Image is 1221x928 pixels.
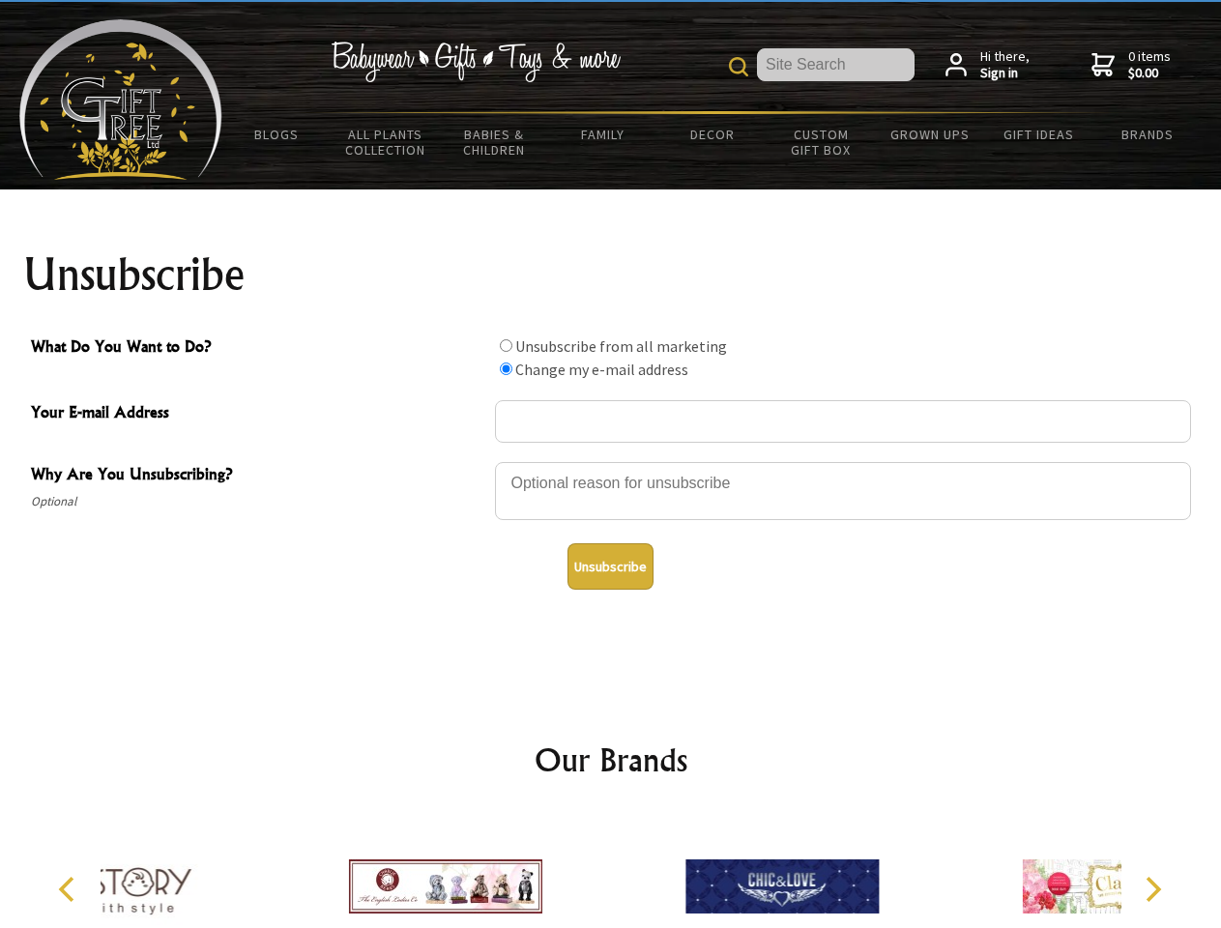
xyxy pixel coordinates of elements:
strong: Sign in [980,65,1030,82]
a: 0 items$0.00 [1091,48,1171,82]
a: Grown Ups [875,114,984,155]
label: Change my e-mail address [515,360,688,379]
button: Previous [48,868,91,911]
input: Your E-mail Address [495,400,1191,443]
a: Babies & Children [440,114,549,170]
button: Unsubscribe [567,543,654,590]
h2: Our Brands [39,737,1183,783]
button: Next [1131,868,1174,911]
a: BLOGS [222,114,332,155]
h1: Unsubscribe [23,251,1199,298]
a: All Plants Collection [332,114,441,170]
a: Brands [1093,114,1203,155]
input: What Do You Want to Do? [500,362,512,375]
a: Gift Ideas [984,114,1093,155]
span: What Do You Want to Do? [31,334,485,362]
label: Unsubscribe from all marketing [515,336,727,356]
input: Site Search [757,48,915,81]
img: Babyware - Gifts - Toys and more... [19,19,222,180]
input: What Do You Want to Do? [500,339,512,352]
img: product search [729,57,748,76]
textarea: Why Are You Unsubscribing? [495,462,1191,520]
img: Babywear - Gifts - Toys & more [331,42,621,82]
span: Why Are You Unsubscribing? [31,462,485,490]
span: Hi there, [980,48,1030,82]
a: Family [549,114,658,155]
span: 0 items [1128,47,1171,82]
strong: $0.00 [1128,65,1171,82]
a: Custom Gift Box [767,114,876,170]
a: Hi there,Sign in [945,48,1030,82]
span: Optional [31,490,485,513]
a: Decor [657,114,767,155]
span: Your E-mail Address [31,400,485,428]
